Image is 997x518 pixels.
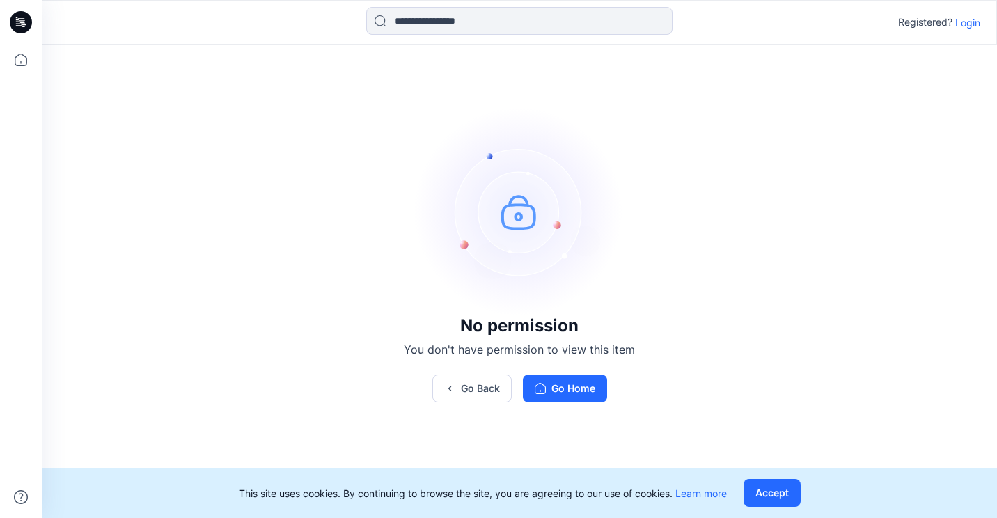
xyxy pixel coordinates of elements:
[432,375,512,402] button: Go Back
[415,107,624,316] img: no-perm.svg
[898,14,952,31] p: Registered?
[404,316,635,336] h3: No permission
[744,479,801,507] button: Accept
[523,375,607,402] button: Go Home
[675,487,727,499] a: Learn more
[404,341,635,358] p: You don't have permission to view this item
[955,15,980,30] p: Login
[239,486,727,501] p: This site uses cookies. By continuing to browse the site, you are agreeing to our use of cookies.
